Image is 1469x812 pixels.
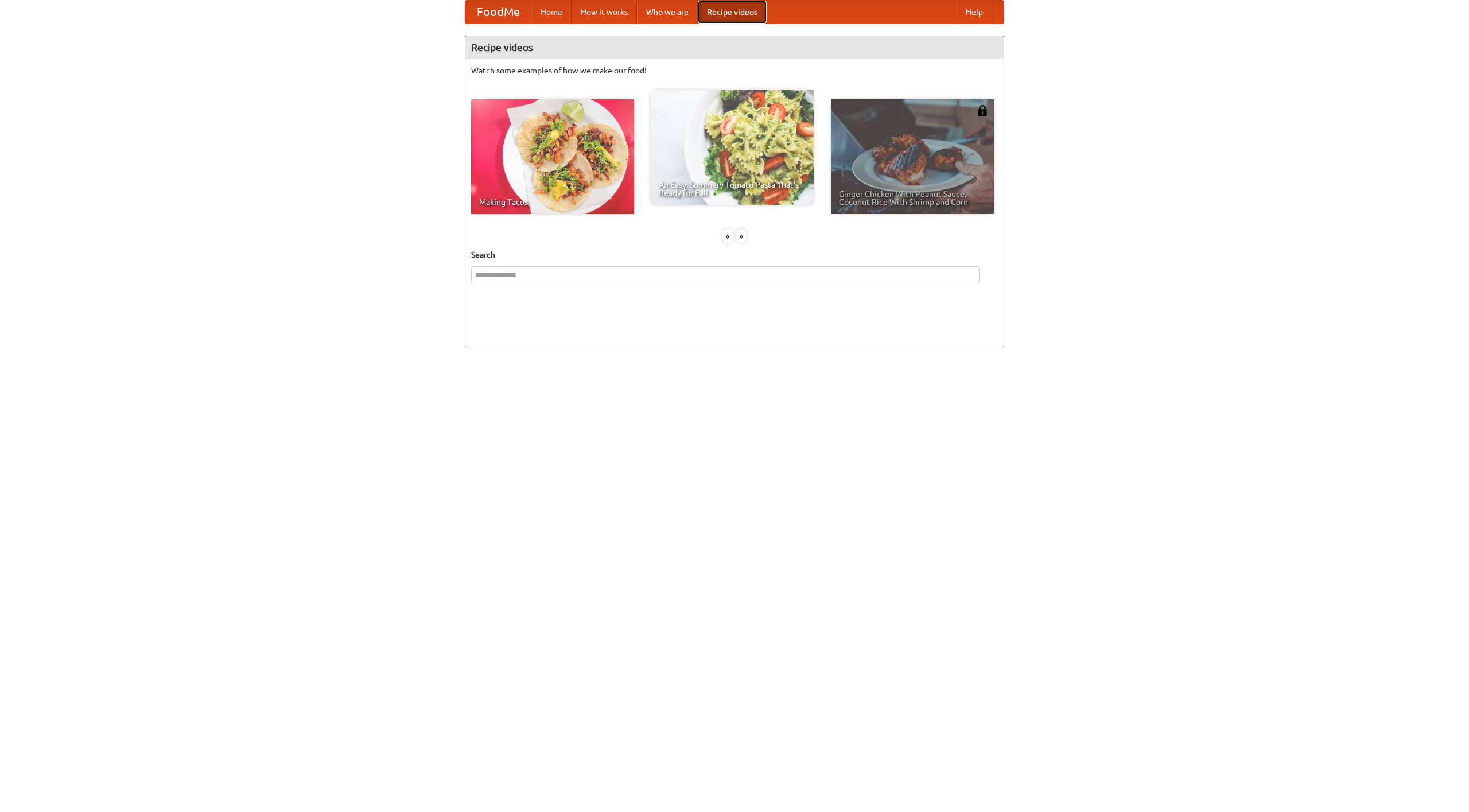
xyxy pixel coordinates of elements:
div: « [722,229,733,243]
a: How it works [572,1,637,24]
a: Who we are [637,1,698,24]
a: An Easy, Summery Tomato Pasta That's Ready for Fall [651,90,814,205]
span: Making Tacos [479,198,626,206]
h5: Search [471,249,998,261]
a: Home [531,1,572,24]
h4: Recipe videos [465,36,1004,59]
span: An Easy, Summery Tomato Pasta That's Ready for Fall [659,181,806,197]
div: » [736,229,747,243]
a: FoodMe [465,1,531,24]
a: Making Tacos [471,99,634,214]
p: Watch some examples of how we make our food! [471,65,998,76]
a: Help [957,1,992,24]
img: 483408.png [977,105,988,116]
a: Recipe videos [698,1,767,24]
